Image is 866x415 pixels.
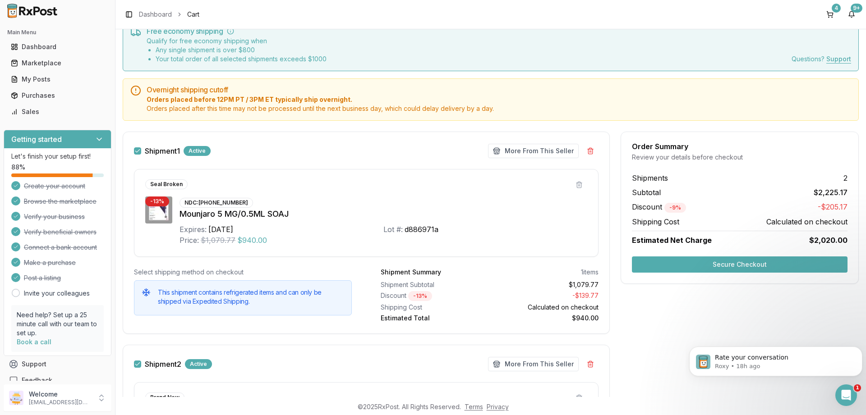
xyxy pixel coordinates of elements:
h3: Getting started [11,134,62,145]
div: Shipping Cost [381,303,486,312]
a: My Posts [7,71,108,87]
span: Estimated Net Charge [632,236,712,245]
iframe: Intercom live chat [835,384,857,406]
img: RxPost Logo [4,4,61,18]
div: Qualify for free economy shipping when [147,36,327,64]
span: $940.00 [237,235,267,246]
div: [DATE] [208,224,233,235]
div: $1,079.77 [493,280,599,289]
div: Review your details before checkout [632,153,848,162]
span: Orders placed after this time may not be processed until the next business day, which could delay... [147,104,851,113]
div: Select shipping method on checkout [134,268,352,277]
div: Calculated on checkout [493,303,599,312]
label: Shipment 1 [145,147,180,155]
div: Order Summary [632,143,848,150]
a: Marketplace [7,55,108,71]
nav: breadcrumb [139,10,199,19]
span: $2,020.00 [809,235,848,246]
span: 88 % [11,163,25,172]
li: Any single shipment is over $ 800 [156,46,327,55]
button: My Posts [4,72,111,87]
a: Privacy [487,403,509,410]
div: Shipment Subtotal [381,280,486,289]
span: Browse the marketplace [24,197,97,206]
span: -$205.17 [818,201,848,213]
span: 2 [843,173,848,183]
span: Subtotal [632,187,661,198]
span: Post a listing [24,274,61,283]
span: Verify beneficial owners [24,228,97,237]
h2: Main Menu [7,29,108,36]
img: User avatar [9,391,23,405]
div: Discount [381,291,486,301]
div: - 9 % [664,203,686,213]
div: Expires: [180,224,207,235]
div: Seal Broken [145,179,188,189]
span: Connect a bank account [24,243,97,252]
button: Feedback [4,372,111,388]
div: Dashboard [11,42,104,51]
button: 4 [823,7,837,22]
div: Active [185,359,212,369]
p: Welcome [29,390,92,399]
span: $1,079.77 [201,235,235,246]
div: Marketplace [11,59,104,68]
button: Purchases [4,88,111,103]
div: 9+ [851,4,862,13]
div: Active [184,146,211,156]
button: 9+ [844,7,859,22]
span: Verify your business [24,212,85,221]
button: More From This Seller [488,144,579,158]
h5: Free economy shipping [147,27,851,35]
a: Dashboard [139,10,172,19]
button: More From This Seller [488,357,579,371]
div: NDC: [PHONE_NUMBER] [180,198,253,208]
span: Shipping Cost [632,216,679,227]
a: Book a call [17,338,51,346]
a: Dashboard [7,39,108,55]
a: Purchases [7,87,108,104]
button: Marketplace [4,56,111,70]
label: Shipment 2 [145,360,181,368]
div: $940.00 [493,314,599,323]
div: Sales [11,107,104,116]
div: d886971a [405,224,438,235]
div: 1 items [581,268,599,277]
div: Mounjaro 5 MG/0.5ML SOAJ [180,208,587,220]
li: Your total order of all selected shipments exceeds $ 1000 [156,55,327,64]
div: Questions? [792,55,851,64]
a: Invite your colleagues [24,289,90,298]
div: Purchases [11,91,104,100]
h5: Overnight shipping cutoff [147,86,851,93]
span: Calculated on checkout [766,216,848,227]
p: [EMAIL_ADDRESS][DOMAIN_NAME] [29,399,92,406]
h5: This shipment contains refrigerated items and can only be shipped via Expedited Shipping. [158,288,344,306]
span: Create your account [24,182,85,191]
div: Shipment Summary [381,268,441,277]
span: Cart [187,10,199,19]
p: Let's finish your setup first! [11,152,104,161]
span: Orders placed before 12PM PT / 3PM ET typically ship overnight. [147,95,851,104]
button: Dashboard [4,40,111,54]
iframe: Intercom notifications message [686,328,866,391]
div: My Posts [11,75,104,84]
p: Need help? Set up a 25 minute call with our team to set up. [17,310,98,337]
button: Sales [4,105,111,119]
div: - 13 % [145,196,169,206]
div: Lot #: [383,224,403,235]
span: 1 [854,384,861,392]
button: Secure Checkout [632,256,848,273]
span: $2,225.17 [814,187,848,198]
div: Estimated Total [381,314,486,323]
img: Mounjaro 5 MG/0.5ML SOAJ [145,196,172,223]
a: Terms [465,403,483,410]
a: Sales [7,104,108,120]
span: Discount [632,202,686,211]
div: Price: [180,235,199,246]
span: Shipments [632,173,668,183]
